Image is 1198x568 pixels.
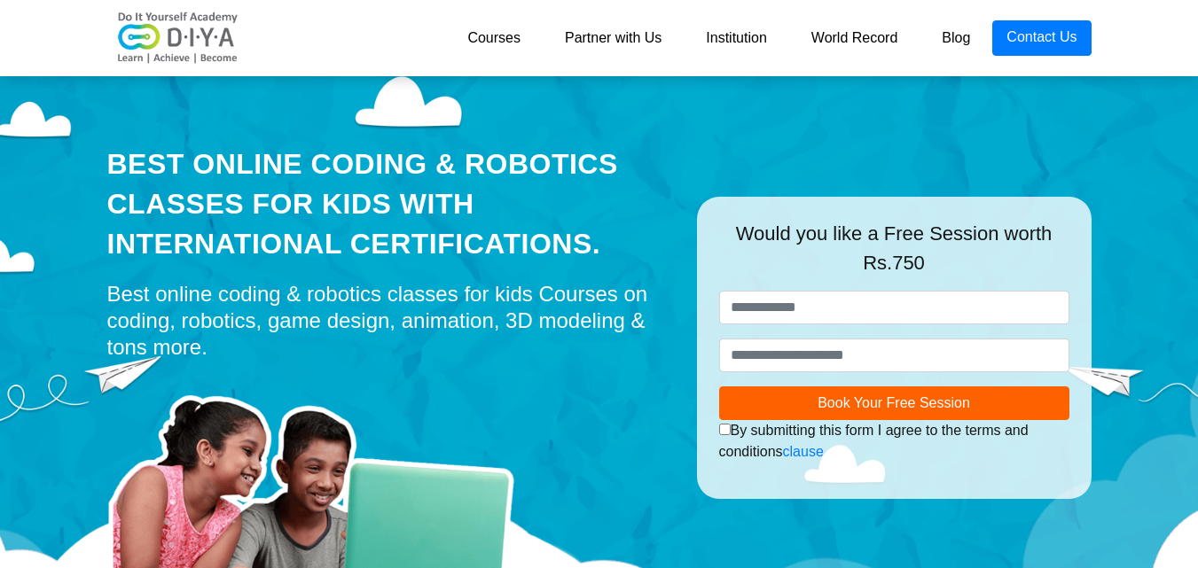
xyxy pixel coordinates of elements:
img: logo-v2.png [107,12,249,65]
button: Book Your Free Session [719,386,1069,420]
a: World Record [789,20,920,56]
a: Contact Us [992,20,1091,56]
a: Courses [445,20,543,56]
div: Best online coding & robotics classes for kids Courses on coding, robotics, game design, animatio... [107,281,670,361]
a: Blog [920,20,992,56]
a: Partner with Us [543,20,684,56]
a: clause [783,444,824,459]
div: Best Online Coding & Robotics Classes for kids with International Certifications. [107,144,670,263]
div: Would you like a Free Session worth Rs.750 [719,219,1069,291]
span: Book Your Free Session [818,395,970,410]
div: By submitting this form I agree to the terms and conditions [719,420,1069,463]
a: Institution [684,20,788,56]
